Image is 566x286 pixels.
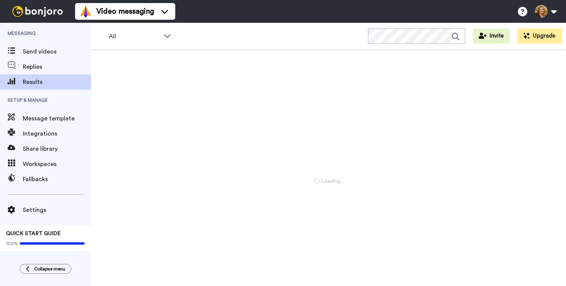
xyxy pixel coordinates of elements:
[20,264,71,274] button: Collapse menu
[23,129,91,138] span: Integrations
[23,144,91,153] span: Share library
[109,32,160,41] span: All
[23,160,91,169] span: Workspaces
[23,47,91,56] span: Send videos
[96,6,154,17] span: Video messaging
[517,28,561,44] button: Upgrade
[23,114,91,123] span: Message template
[23,175,91,184] span: Fallbacks
[9,6,66,17] img: bj-logo-header-white.svg
[23,62,91,71] span: Replies
[6,240,18,246] span: 100%
[80,5,92,17] img: vm-color.svg
[6,231,61,236] span: QUICK START GUIDE
[23,205,91,215] span: Settings
[314,177,343,185] span: Loading...
[473,28,510,44] button: Invite
[34,266,65,272] span: Collapse menu
[23,77,91,87] span: Results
